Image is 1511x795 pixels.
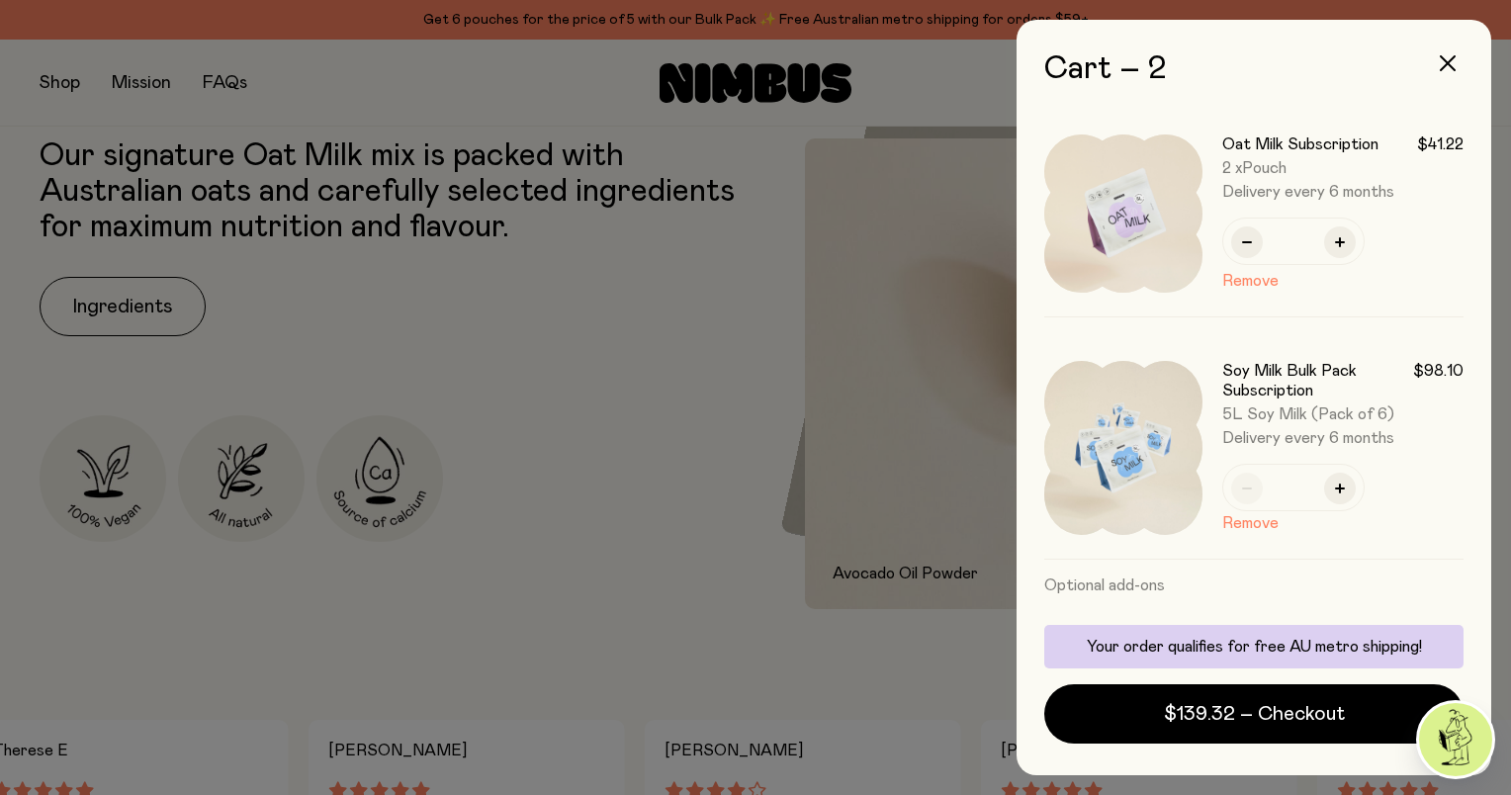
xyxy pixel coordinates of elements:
[1044,51,1464,87] h2: Cart – 2
[1222,361,1413,400] h3: Soy Milk Bulk Pack Subscription
[1222,428,1464,448] span: Delivery every 6 months
[1164,700,1345,728] span: $139.32 – Checkout
[1056,637,1452,657] p: Your order qualifies for free AU metro shipping!
[1044,684,1464,744] button: $139.32 – Checkout
[1242,160,1287,176] span: Pouch
[1222,134,1378,154] h3: Oat Milk Subscription
[1417,134,1464,154] span: $41.22
[1413,361,1464,400] span: $98.10
[1419,703,1492,776] img: agent
[1222,406,1394,422] span: 5L Soy Milk (Pack of 6)
[1044,560,1464,611] h3: Optional add-ons
[1222,269,1279,293] button: Remove
[1222,182,1464,202] span: Delivery every 6 months
[1222,160,1242,176] span: 2 x
[1222,511,1279,535] button: Remove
